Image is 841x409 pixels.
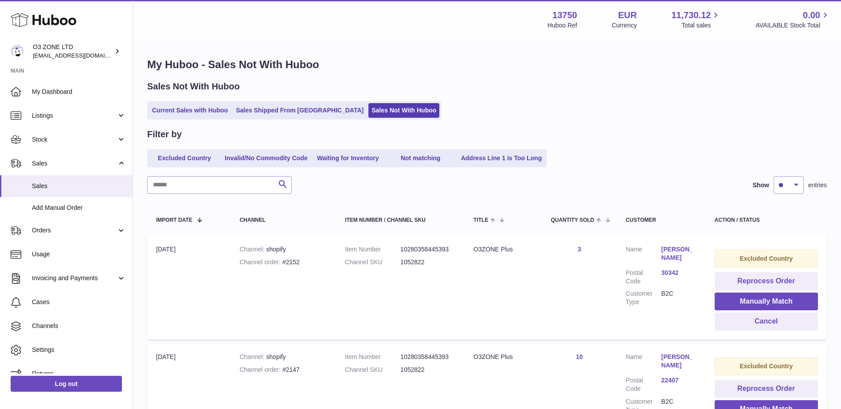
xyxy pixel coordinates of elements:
[345,258,400,266] dt: Channel SKU
[626,353,661,372] dt: Name
[239,245,327,254] div: shopify
[32,274,117,282] span: Invoicing and Payments
[739,255,793,262] strong: Excluded Country
[755,21,830,30] span: AVAILABLE Stock Total
[345,245,400,254] dt: Item Number
[147,236,231,340] td: [DATE]
[32,298,126,306] span: Cases
[32,322,126,330] span: Channels
[32,226,117,235] span: Orders
[739,363,793,370] strong: Excluded Country
[149,103,231,118] a: Current Sales with Huboo
[345,366,400,374] dt: Channel SKU
[681,21,721,30] span: Total sales
[400,353,456,361] dd: 10280358445393
[400,245,456,254] dd: 10280358445393
[661,245,697,262] a: [PERSON_NAME]
[147,81,240,93] h2: Sales Not With Huboo
[715,313,818,331] button: Cancel
[147,58,827,72] h1: My Huboo - Sales Not With Huboo
[345,353,400,361] dt: Item Number
[618,9,637,21] strong: EUR
[385,151,456,166] a: Not matching
[11,376,122,392] a: Log out
[661,353,697,370] a: [PERSON_NAME]
[753,181,769,189] label: Show
[715,380,818,398] button: Reprocess Order
[803,9,820,21] span: 0.00
[32,250,126,259] span: Usage
[551,217,594,223] span: Quantity Sold
[671,9,711,21] span: 11,730.12
[626,217,697,223] div: Customer
[808,181,827,189] span: entries
[548,21,577,30] div: Huboo Ref
[32,159,117,168] span: Sales
[32,346,126,354] span: Settings
[473,353,533,361] div: O3ZONE Plus
[239,353,266,360] strong: Channel
[612,21,637,30] div: Currency
[239,259,282,266] strong: Channel order
[626,245,661,264] dt: Name
[32,204,126,212] span: Add Manual Order
[661,269,697,277] a: 30342
[32,112,117,120] span: Listings
[400,366,456,374] dd: 1052822
[239,258,327,266] div: #2152
[458,151,545,166] a: Address Line 1 is Too Long
[576,353,583,360] a: 10
[755,9,830,30] a: 0.00 AVAILABLE Stock Total
[626,376,661,393] dt: Postal Code
[11,45,24,58] img: hello@o3zoneltd.co.uk
[239,366,327,374] div: #2147
[32,88,126,96] span: My Dashboard
[715,217,818,223] div: Action / Status
[473,217,488,223] span: Title
[33,43,113,60] div: O3 ZONE LTD
[578,246,581,253] a: 3
[149,151,220,166] a: Excluded Country
[368,103,439,118] a: Sales Not With Huboo
[32,370,126,378] span: Returns
[32,182,126,190] span: Sales
[715,293,818,311] button: Manually Match
[400,258,456,266] dd: 1052822
[661,376,697,385] a: 22407
[671,9,721,30] a: 11,730.12 Total sales
[33,52,130,59] span: [EMAIL_ADDRESS][DOMAIN_NAME]
[626,289,661,306] dt: Customer Type
[552,9,577,21] strong: 13750
[239,217,327,223] div: Channel
[239,366,282,373] strong: Channel order
[473,245,533,254] div: O3ZONE Plus
[156,217,192,223] span: Import date
[32,135,117,144] span: Stock
[239,246,266,253] strong: Channel
[661,289,697,306] dd: B2C
[626,269,661,286] dt: Postal Code
[233,103,367,118] a: Sales Shipped From [GEOGRAPHIC_DATA]
[147,128,182,140] h2: Filter by
[222,151,311,166] a: Invalid/No Commodity Code
[345,217,456,223] div: Item Number / Channel SKU
[239,353,327,361] div: shopify
[715,272,818,290] button: Reprocess Order
[313,151,383,166] a: Waiting for Inventory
